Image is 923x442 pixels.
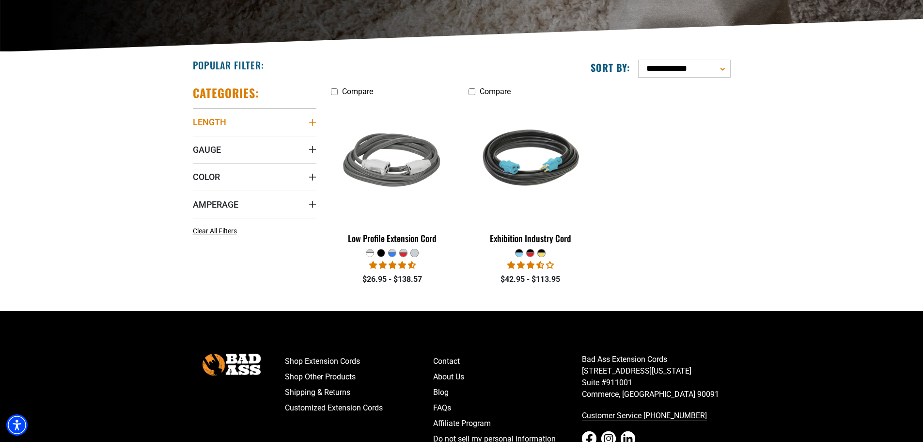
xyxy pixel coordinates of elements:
a: FAQs [433,400,582,416]
div: Accessibility Menu [6,414,28,436]
summary: Length [193,108,316,135]
a: Customized Extension Cords [285,400,434,416]
h2: Categories: [193,85,260,100]
div: Exhibition Industry Cord [469,234,592,243]
summary: Amperage [193,191,316,218]
a: Shop Extension Cords [285,354,434,369]
img: grey & white [331,106,454,217]
a: Shipping & Returns [285,385,434,400]
div: $42.95 - $113.95 [469,274,592,285]
a: Contact [433,354,582,369]
a: Affiliate Program [433,416,582,431]
label: Sort by: [591,61,630,74]
span: Compare [480,87,511,96]
span: Gauge [193,144,221,155]
p: Bad Ass Extension Cords [STREET_ADDRESS][US_STATE] Suite #911001 Commerce, [GEOGRAPHIC_DATA] 90091 [582,354,731,400]
span: Length [193,116,226,128]
span: Color [193,171,220,182]
span: 4.50 stars [369,261,416,270]
a: grey & white Low Profile Extension Cord [331,101,454,248]
h2: Popular Filter: [193,59,264,71]
a: About Us [433,369,582,385]
a: black teal Exhibition Industry Cord [469,101,592,248]
span: Clear All Filters [193,227,237,235]
span: Compare [342,87,373,96]
a: call 833-674-1699 [582,408,731,424]
span: 3.67 stars [507,261,554,270]
div: Low Profile Extension Cord [331,234,454,243]
div: $26.95 - $138.57 [331,274,454,285]
a: Clear All Filters [193,226,241,236]
summary: Gauge [193,136,316,163]
span: Amperage [193,199,238,210]
img: black teal [469,106,592,217]
img: Bad Ass Extension Cords [203,354,261,376]
a: Blog [433,385,582,400]
a: Shop Other Products [285,369,434,385]
summary: Color [193,163,316,190]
